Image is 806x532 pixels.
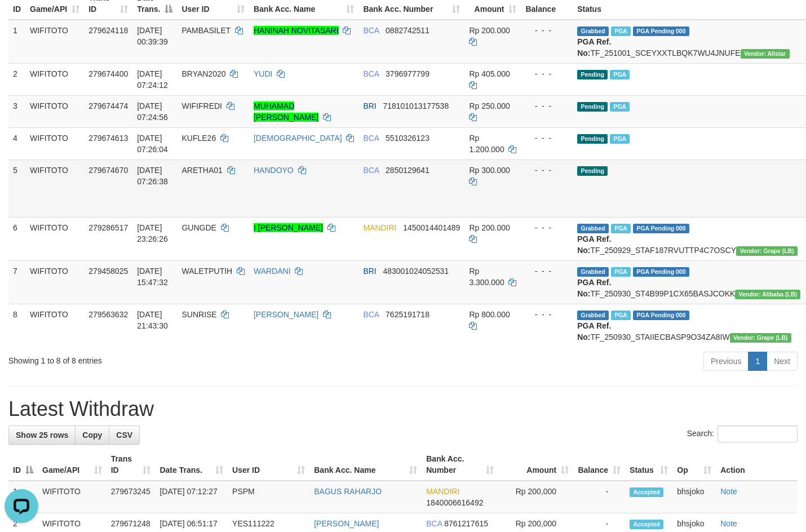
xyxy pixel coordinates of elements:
span: Rp 300.000 [469,166,510,175]
span: [DATE] 15:47:32 [137,267,168,287]
input: Search: [718,425,798,442]
td: 8 [8,304,25,347]
span: [DATE] 07:26:38 [137,166,168,186]
th: Date Trans.: activate to sort column ascending [155,449,228,481]
span: Grabbed [577,224,609,233]
span: Marked by bhsaldo [611,224,631,233]
span: Copy 718101013177538 to clipboard [383,101,449,110]
span: MANDIRI [426,487,459,496]
span: Marked by bhsjuli [611,311,631,320]
span: BRI [363,267,376,276]
td: 4 [8,127,25,159]
a: MUHAMAD [PERSON_NAME] [254,101,318,122]
span: Copy 2850129641 to clipboard [386,166,429,175]
span: MANDIRI [363,223,396,232]
a: [PERSON_NAME] [314,519,379,528]
span: Pending [577,166,608,176]
td: 279673245 [107,481,156,513]
span: BCA [363,310,379,319]
span: Copy 5510326123 to clipboard [386,134,429,143]
th: Balance: activate to sort column ascending [573,449,625,481]
td: 1 [8,481,38,513]
span: Copy 1450014401489 to clipboard [403,223,460,232]
td: PSPM [228,481,309,513]
b: PGA Ref. No: [577,278,611,298]
span: BCA [426,519,442,528]
div: - - - [525,309,568,320]
td: bhsjoko [672,481,716,513]
div: - - - [525,222,568,233]
div: - - - [525,265,568,277]
button: Open LiveChat chat widget [5,5,38,38]
td: WIFITOTO [25,127,84,159]
span: Show 25 rows [16,431,68,440]
span: PGA Pending [633,224,689,233]
span: Pending [577,70,608,79]
span: BRYAN2020 [181,69,225,78]
span: 279674670 [88,166,128,175]
span: PGA Pending [633,267,689,277]
td: 5 [8,159,25,217]
span: Rp 200.000 [469,223,510,232]
span: 279674474 [88,101,128,110]
a: [PERSON_NAME] [254,310,318,319]
span: Rp 250.000 [469,101,510,110]
span: Vendor URL: https://dashboard.q2checkout.com/secure [736,246,798,256]
td: WIFITOTO [25,217,84,260]
span: Rp 3.300.000 [469,267,504,287]
span: Vendor URL: https://secure31.1velocity.biz [741,49,790,59]
span: Copy [82,431,102,440]
td: 2 [8,63,25,95]
span: 279286517 [88,223,128,232]
span: Rp 800.000 [469,310,510,319]
td: 3 [8,95,25,127]
a: Note [720,487,737,496]
td: WIFITOTO [25,260,84,304]
span: Pending [577,102,608,112]
span: GUNGDE [181,223,216,232]
span: [DATE] 00:39:39 [137,26,168,46]
a: BAGUS RAHARJO [314,487,382,496]
div: - - - [525,68,568,79]
span: Copy 8761217615 to clipboard [444,519,488,528]
span: BCA [363,134,379,143]
span: 279458025 [88,267,128,276]
span: 279624118 [88,26,128,35]
a: I [PERSON_NAME] [254,223,323,232]
span: Marked by bhsjoko [610,134,630,144]
td: 1 [8,20,25,64]
td: WIFITOTO [25,159,84,217]
span: Pending [577,134,608,144]
span: WALETPUTIH [181,267,232,276]
b: PGA Ref. No: [577,321,611,342]
span: [DATE] 23:26:26 [137,223,168,243]
th: Amount: activate to sort column ascending [498,449,574,481]
th: ID: activate to sort column descending [8,449,38,481]
th: Action [716,449,798,481]
b: PGA Ref. No: [577,234,611,255]
span: Grabbed [577,26,609,36]
td: Rp 200,000 [498,481,574,513]
span: Copy 0882742511 to clipboard [386,26,429,35]
span: Grabbed [577,311,609,320]
td: 7 [8,260,25,304]
label: Search: [687,425,798,442]
span: 279563632 [88,310,128,319]
span: [DATE] 07:24:56 [137,101,168,122]
span: ARETHA01 [181,166,222,175]
span: Rp 405.000 [469,69,510,78]
span: Copy 483001024052531 to clipboard [383,267,449,276]
th: Status: activate to sort column ascending [625,449,672,481]
a: WARDANI [254,267,291,276]
span: [DATE] 07:24:12 [137,69,168,90]
span: WIFIFREDI [181,101,222,110]
span: Vendor URL: https://dashboard.q2checkout.com/secure [730,333,791,343]
a: Note [720,519,737,528]
span: KUFLE26 [181,134,216,143]
span: Copy 3796977799 to clipboard [386,69,429,78]
a: HANINAH NOVITASARI [254,26,339,35]
th: Game/API: activate to sort column ascending [38,449,107,481]
a: Previous [703,352,749,371]
span: Marked by bhsjoko [610,102,630,112]
span: CSV [116,431,132,440]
